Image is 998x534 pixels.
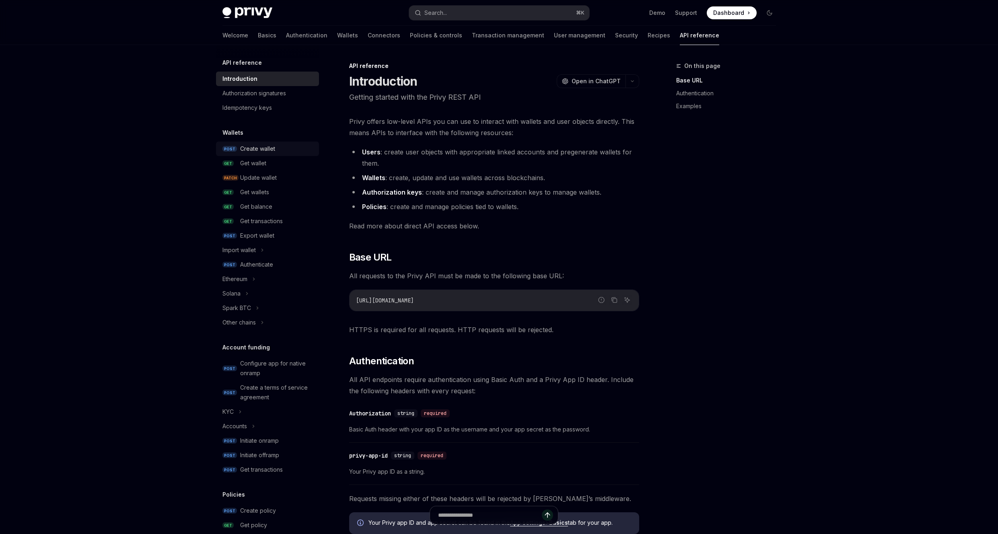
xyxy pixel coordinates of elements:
span: ⌘ K [576,10,584,16]
span: POST [222,452,237,458]
a: Connectors [368,26,400,45]
a: Wallets [337,26,358,45]
div: Get transactions [240,216,283,226]
img: dark logo [222,7,272,18]
a: Basics [258,26,276,45]
div: Initiate onramp [240,436,279,446]
h5: Wallets [222,128,243,138]
div: Solana [222,289,241,298]
span: GET [222,218,234,224]
a: User management [554,26,605,45]
span: Read more about direct API access below. [349,220,639,232]
span: On this page [684,61,720,71]
span: Base URL [349,251,392,264]
a: Introduction [216,72,319,86]
div: Idempotency keys [222,103,272,113]
a: Welcome [222,26,248,45]
div: Introduction [222,74,257,84]
span: POST [222,390,237,396]
span: POST [222,438,237,444]
span: GET [222,204,234,210]
div: Create a terms of service agreement [240,383,314,402]
a: Authorization signatures [216,86,319,101]
a: POSTCreate a terms of service agreement [216,380,319,405]
a: POSTCreate wallet [216,142,319,156]
a: POSTConfigure app for native onramp [216,356,319,380]
a: PATCHUpdate wallet [216,170,319,185]
a: Transaction management [472,26,544,45]
div: required [418,452,447,460]
div: Create policy [240,506,276,516]
div: Accounts [222,421,247,431]
a: Policies & controls [410,26,462,45]
a: POSTExport wallet [216,228,319,243]
strong: Users [362,148,381,156]
span: POST [222,508,237,514]
span: HTTPS is required for all requests. HTTP requests will be rejected. [349,324,639,335]
h5: API reference [222,58,262,68]
p: Getting started with the Privy REST API [349,92,639,103]
span: string [394,452,411,459]
a: GETGet transactions [216,214,319,228]
div: Get policy [240,520,267,530]
span: GET [222,522,234,528]
button: Toggle dark mode [763,6,776,19]
span: [URL][DOMAIN_NAME] [356,297,414,304]
a: Authentication [286,26,327,45]
div: Get balance [240,202,272,212]
button: Ask AI [622,295,632,305]
div: Configure app for native onramp [240,359,314,378]
span: POST [222,467,237,473]
span: Basic Auth header with your app ID as the username and your app secret as the password. [349,425,639,434]
h5: Account funding [222,343,270,352]
div: Create wallet [240,144,275,154]
a: Authentication [676,87,782,100]
button: Search...⌘K [409,6,589,20]
div: Update wallet [240,173,277,183]
a: POSTInitiate offramp [216,448,319,462]
div: Export wallet [240,231,274,240]
a: Idempotency keys [216,101,319,115]
div: Get wallets [240,187,269,197]
a: GETGet wallets [216,185,319,199]
div: required [421,409,450,417]
strong: Authorization keys [362,188,422,196]
div: KYC [222,407,234,417]
a: GETGet policy [216,518,319,532]
div: Import wallet [222,245,256,255]
div: Spark BTC [222,303,251,313]
span: PATCH [222,175,239,181]
span: POST [222,262,237,268]
a: Support [675,9,697,17]
a: GETGet balance [216,199,319,214]
a: API reference [680,26,719,45]
span: Your Privy app ID as a string. [349,467,639,476]
span: POST [222,146,237,152]
span: Authentication [349,355,414,368]
div: Other chains [222,318,256,327]
a: POSTAuthenticate [216,257,319,272]
strong: Wallets [362,174,385,182]
span: All API endpoints require authentication using Basic Auth and a Privy App ID header. Include the ... [349,374,639,396]
div: Get wallet [240,158,266,168]
div: Authorization [349,409,391,417]
span: GET [222,160,234,166]
div: Get transactions [240,465,283,474]
a: POSTCreate policy [216,503,319,518]
li: : create and manage authorization keys to manage wallets. [349,187,639,198]
div: API reference [349,62,639,70]
div: Authorization signatures [222,88,286,98]
strong: Policies [362,203,387,211]
li: : create, update and use wallets across blockchains. [349,172,639,183]
div: privy-app-id [349,452,388,460]
div: Authenticate [240,260,273,269]
h1: Introduction [349,74,418,88]
a: Base URL [676,74,782,87]
a: POSTInitiate onramp [216,433,319,448]
div: Initiate offramp [240,450,279,460]
span: POST [222,366,237,372]
a: Demo [649,9,665,17]
span: Open in ChatGPT [572,77,621,85]
div: Search... [424,8,447,18]
button: Report incorrect code [596,295,607,305]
